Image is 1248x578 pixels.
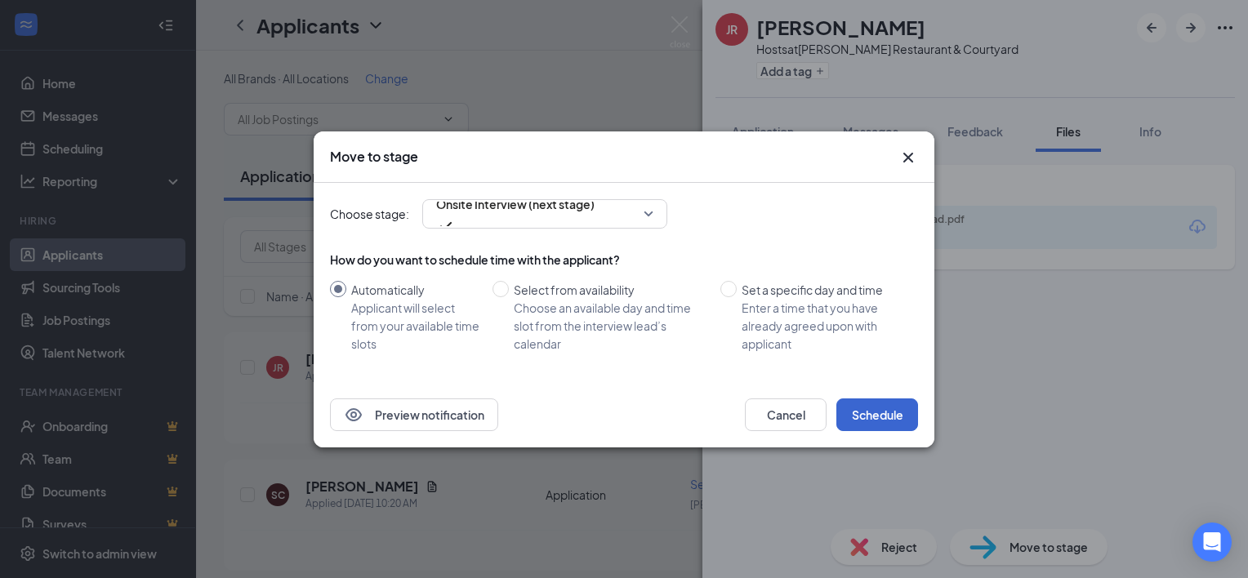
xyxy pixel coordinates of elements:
svg: Checkmark [436,216,456,236]
button: Cancel [745,398,827,431]
div: Automatically [351,281,479,299]
div: Enter a time that you have already agreed upon with applicant [742,299,905,353]
div: Choose an available day and time slot from the interview lead’s calendar [514,299,707,353]
svg: Eye [344,405,363,425]
div: Select from availability [514,281,707,299]
h3: Move to stage [330,148,418,166]
button: Close [898,148,918,167]
button: Schedule [836,398,918,431]
span: Choose stage: [330,205,409,223]
span: Onsite Interview (next stage) [436,192,595,216]
button: EyePreview notification [330,398,498,431]
div: Open Intercom Messenger [1192,522,1232,562]
div: Set a specific day and time [742,281,905,299]
div: Applicant will select from your available time slots [351,299,479,353]
svg: Cross [898,148,918,167]
div: How do you want to schedule time with the applicant? [330,251,918,268]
